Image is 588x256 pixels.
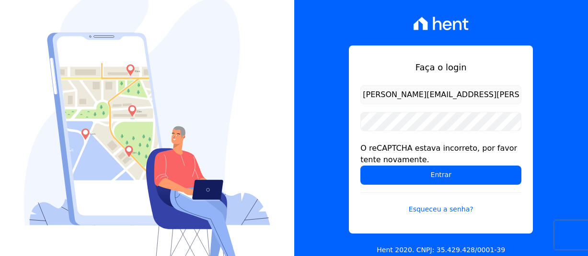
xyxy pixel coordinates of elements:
[377,245,505,255] p: Hent 2020. CNPJ: 35.429.428/0001-39
[360,166,521,185] input: Entrar
[360,192,521,214] a: Esqueceu a senha?
[360,143,521,166] div: O reCAPTCHA estava incorreto, por favor tente novamente.
[360,61,521,74] h1: Faça o login
[360,85,521,104] input: Email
